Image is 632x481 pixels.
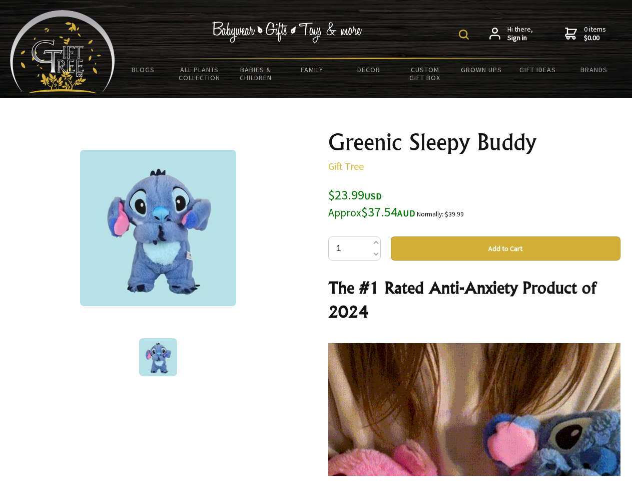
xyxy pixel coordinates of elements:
[328,206,361,219] small: Approx
[328,160,364,172] a: Gift Tree
[80,150,236,306] img: Greenic Sleepy Buddy
[417,210,464,218] small: Normally: $39.99
[212,22,362,43] img: Babywear - Gifts - Toys & more
[391,236,620,261] button: Add to Cart
[397,207,415,219] span: AUD
[139,338,177,376] img: Greenic Sleepy Buddy
[328,278,596,322] strong: The #1 Rated Anti-Anxiety Product of 2024
[115,59,172,80] a: BLOGS
[509,59,566,80] a: Gift Ideas
[459,30,469,40] img: product search
[584,34,606,43] strong: $0.00
[584,25,606,43] span: 0 items
[340,59,397,80] a: Decor
[328,186,415,220] span: $23.99 $37.54
[228,59,284,88] a: Babies & Children
[397,59,453,88] a: Custom Gift Box
[489,25,533,43] a: Hi there,Sign in
[507,25,533,43] span: Hi there,
[284,59,341,80] a: Family
[10,10,115,93] img: Babyware - Gifts - Toys and more...
[565,25,606,43] a: 0 items$0.00
[328,130,620,154] h1: Greenic Sleepy Buddy
[364,190,382,202] span: USD
[507,34,533,43] strong: Sign in
[172,59,228,88] a: All Plants Collection
[566,59,622,80] a: Brands
[453,59,509,80] a: Grown Ups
